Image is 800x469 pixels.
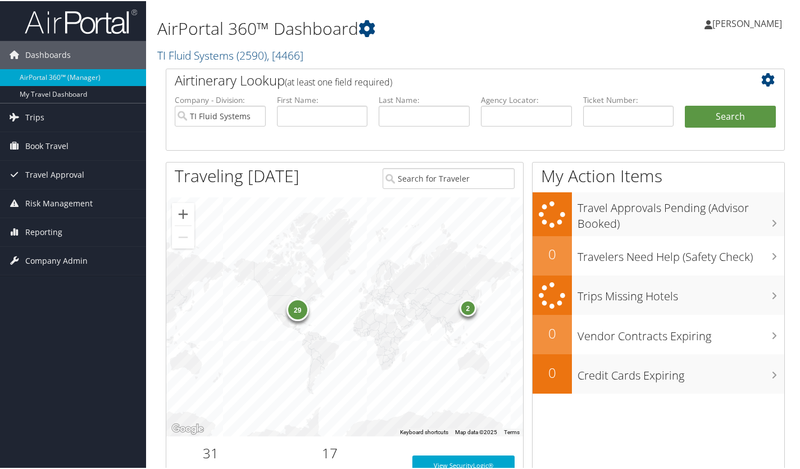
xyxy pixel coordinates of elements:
h2: 0 [533,323,572,342]
h3: Travelers Need Help (Safety Check) [578,242,784,264]
h3: Vendor Contracts Expiring [578,322,784,343]
span: Risk Management [25,188,93,217]
label: Agency Locator: [481,93,572,105]
span: Travel Approval [25,160,84,188]
a: 0Travelers Need Help (Safety Check) [533,235,784,274]
input: Search for Traveler [383,167,514,188]
button: Zoom out [172,225,194,247]
a: Travel Approvals Pending (Advisor Booked) [533,191,784,234]
label: Last Name: [379,93,470,105]
a: 0Vendor Contracts Expiring [533,314,784,353]
h3: Travel Approvals Pending (Advisor Booked) [578,193,784,231]
img: Google [169,421,206,435]
a: Terms (opens in new tab) [504,428,520,434]
span: (at least one field required) [285,75,392,87]
a: Trips Missing Hotels [533,274,784,314]
h2: 0 [533,243,572,263]
label: Ticket Number: [583,93,674,105]
h1: My Action Items [533,163,784,187]
button: Keyboard shortcuts [400,427,448,435]
span: Trips [25,102,44,130]
img: airportal-logo.png [25,7,137,34]
h1: Traveling [DATE] [175,163,299,187]
div: 2 [460,299,476,315]
a: [PERSON_NAME] [704,6,793,39]
h2: 17 [264,443,396,462]
span: Company Admin [25,246,88,274]
span: Map data ©2025 [455,428,497,434]
span: Dashboards [25,40,71,68]
h3: Trips Missing Hotels [578,282,784,303]
h2: 0 [533,362,572,381]
h1: AirPortal 360™ Dashboard [157,16,581,39]
a: TI Fluid Systems [157,47,303,62]
h2: 31 [175,443,247,462]
label: Company - Division: [175,93,266,105]
button: Search [685,105,776,127]
span: Book Travel [25,131,69,159]
h3: Credit Cards Expiring [578,361,784,382]
span: , [ 4466 ] [267,47,303,62]
span: [PERSON_NAME] [712,16,782,29]
h2: Airtinerary Lookup [175,70,724,89]
a: Open this area in Google Maps (opens a new window) [169,421,206,435]
span: Reporting [25,217,62,245]
label: First Name: [277,93,368,105]
div: 29 [287,297,309,320]
span: ( 2590 ) [237,47,267,62]
button: Zoom in [172,202,194,224]
a: 0Credit Cards Expiring [533,353,784,393]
